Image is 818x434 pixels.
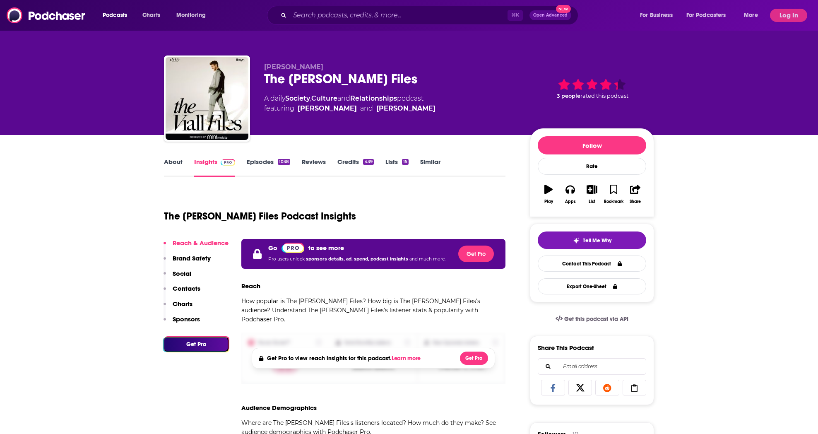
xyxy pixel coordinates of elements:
div: 3 peoplerated this podcast [530,63,654,114]
button: open menu [97,9,138,22]
div: Apps [565,199,576,204]
button: List [581,179,603,209]
a: Charts [137,9,165,22]
p: Brand Safety [173,254,211,262]
button: Export One-Sheet [538,278,646,294]
div: 439 [363,159,373,165]
span: rated this podcast [580,93,628,99]
span: For Podcasters [686,10,726,21]
span: Charts [142,10,160,21]
div: Search podcasts, credits, & more... [275,6,586,25]
div: A daily podcast [264,94,435,113]
a: [PERSON_NAME] [298,104,357,113]
button: Charts [164,300,192,315]
span: 3 people [557,93,580,99]
a: Share on Facebook [541,380,565,395]
h4: Get Pro to view reach insights for this podcast. [267,355,423,362]
button: Reach & Audience [164,239,229,254]
a: Copy Link [623,380,647,395]
img: Podchaser - Follow, Share and Rate Podcasts [7,7,86,23]
button: tell me why sparkleTell Me Why [538,231,646,249]
p: Go [268,244,277,252]
p: How popular is The [PERSON_NAME] Files? How big is The [PERSON_NAME] Files's audience? Understand... [241,297,505,324]
input: Search podcasts, credits, & more... [290,9,508,22]
a: Share on X/Twitter [568,380,592,395]
a: Share on Reddit [595,380,619,395]
span: and [360,104,373,113]
div: Rate [538,158,646,175]
button: Play [538,179,559,209]
a: Culture [311,94,337,102]
p: Contacts [173,285,200,292]
h1: The [PERSON_NAME] Files Podcast Insights [164,210,356,222]
button: Sponsors [164,315,200,330]
p: Social [173,270,191,277]
span: New [556,5,571,13]
a: Reviews [302,158,326,177]
button: Bookmark [603,179,624,209]
p: Reach & Audience [173,239,229,247]
span: Open Advanced [533,13,568,17]
button: open menu [171,9,217,22]
div: Search followers [538,358,646,375]
input: Email address... [545,359,639,374]
button: Log In [770,9,807,22]
a: Society [285,94,310,102]
p: Sponsors [173,315,200,323]
button: Get Pro [458,246,494,262]
button: Follow [538,136,646,154]
a: Credits439 [337,158,373,177]
div: 15 [402,159,409,165]
span: sponsors details, ad. spend, podcast insights [306,256,409,262]
button: Open AdvancedNew [529,10,571,20]
button: Share [625,179,646,209]
a: InsightsPodchaser Pro [194,158,235,177]
div: Share [630,199,641,204]
span: ⌘ K [508,10,523,21]
span: and [337,94,350,102]
button: open menu [681,9,738,22]
span: More [744,10,758,21]
img: Podchaser Pro [281,243,304,253]
h3: Share This Podcast [538,344,594,352]
div: Play [544,199,553,204]
img: tell me why sparkle [573,237,580,244]
a: Lists15 [385,158,409,177]
span: featuring [264,104,435,113]
h3: Audience Demographics [241,404,317,412]
div: 1038 [278,159,290,165]
a: About [164,158,183,177]
a: Pro website [281,242,304,253]
span: Tell Me Why [583,237,611,244]
a: Contact This Podcast [538,256,646,272]
button: Get Pro [164,337,229,352]
div: Bookmark [604,199,623,204]
span: For Business [640,10,673,21]
span: Monitoring [176,10,206,21]
span: Podcasts [103,10,127,21]
button: Learn more [392,355,423,362]
button: open menu [738,9,768,22]
button: Get Pro [460,352,488,365]
p: Pro users unlock and much more. [268,253,445,265]
button: open menu [634,9,683,22]
button: Contacts [164,285,200,300]
img: The Viall Files [166,57,248,140]
a: Relationships [350,94,397,102]
span: [PERSON_NAME] [264,63,323,71]
button: Apps [559,179,581,209]
button: Social [164,270,191,285]
a: Similar [420,158,440,177]
span: Get this podcast via API [564,316,628,323]
p: to see more [308,244,344,252]
img: Podchaser Pro [221,159,235,166]
a: [PERSON_NAME] [376,104,435,113]
span: , [310,94,311,102]
p: Charts [173,300,192,308]
button: Brand Safety [164,254,211,270]
h3: Reach [241,282,260,290]
a: Episodes1038 [247,158,290,177]
a: Get this podcast via API [549,309,635,329]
